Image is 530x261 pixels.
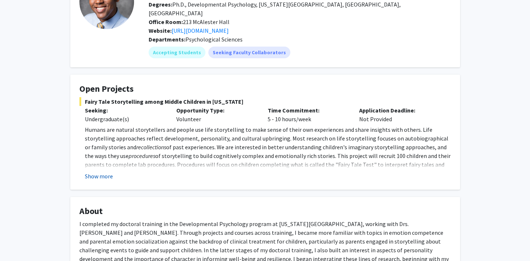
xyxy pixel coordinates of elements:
[149,36,185,43] b: Departments:
[85,106,165,115] p: Seeking:
[79,206,451,217] h4: About
[354,106,445,123] div: Not Provided
[176,106,257,115] p: Opportunity Type:
[262,106,354,123] div: 5 - 10 hours/week
[79,84,451,94] h4: Open Projects
[171,106,262,123] div: Volunteer
[136,143,166,151] em: recollections
[185,36,243,43] span: Psychological Sciences
[149,1,172,8] b: Degrees:
[149,18,183,25] b: Office Room:
[359,106,440,115] p: Application Deadline:
[85,172,113,181] button: Show more
[5,228,31,256] iframe: Chat
[85,125,451,195] p: Humans are natural storytellers and people use life storytelling to make sense of their own exper...
[268,106,348,115] p: Time Commitment:
[149,18,229,25] span: 213 McAlester Hall
[129,152,155,159] em: procedures
[149,47,205,58] mat-chip: Accepting Students
[85,115,165,123] div: Undergraduate(s)
[172,27,229,34] a: Opens in a new tab
[149,27,172,34] b: Website:
[149,1,401,17] span: Ph.D., Developmental Psychology, [US_STATE][GEOGRAPHIC_DATA], [GEOGRAPHIC_DATA], [GEOGRAPHIC_DATA]
[79,97,451,106] span: Fairy Tale Storytelling among Middle Children in [US_STATE]
[208,47,290,58] mat-chip: Seeking Faculty Collaborators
